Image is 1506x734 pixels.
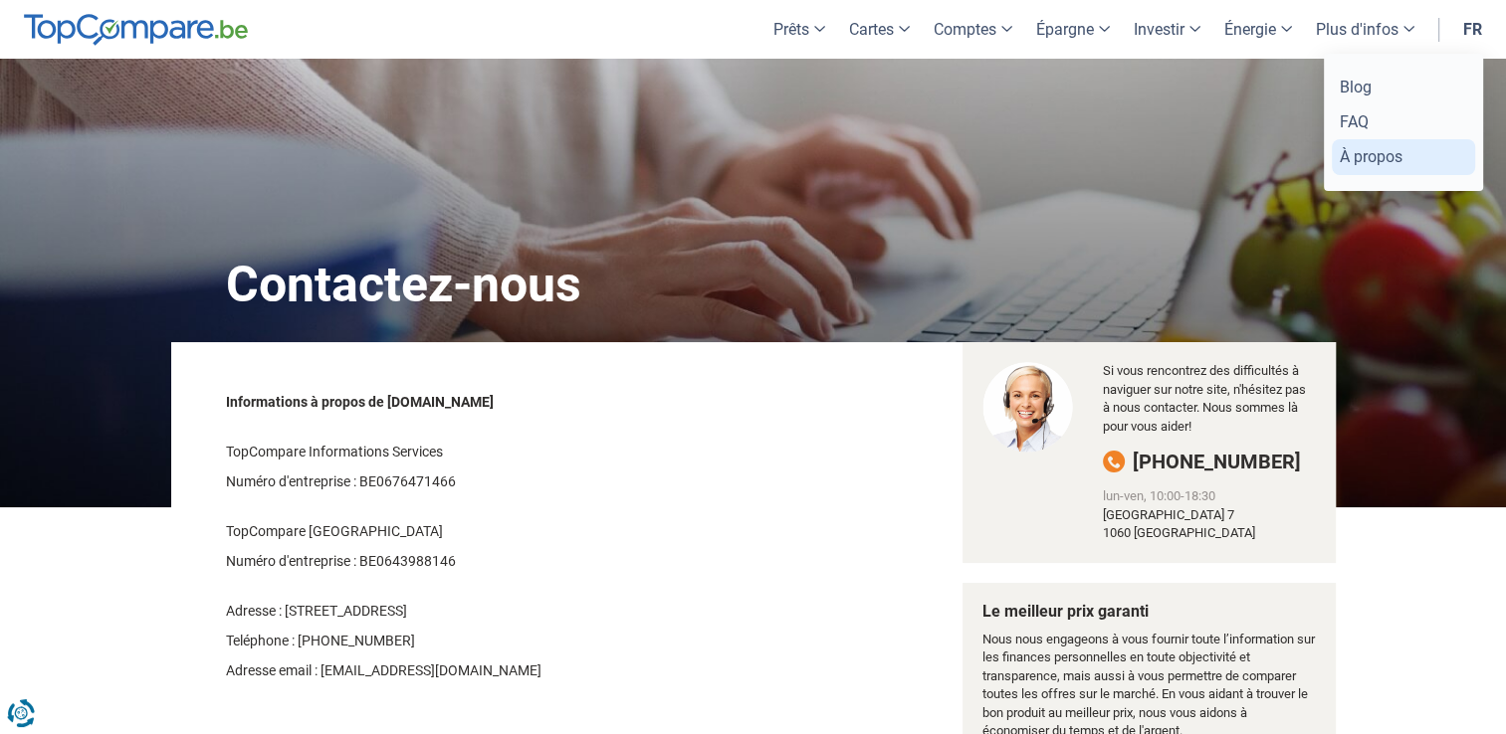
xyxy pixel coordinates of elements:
p: Adresse email : [EMAIL_ADDRESS][DOMAIN_NAME] [226,660,801,680]
div: lun-ven, 10:00-18:30 [1103,487,1315,506]
a: Blog [1332,70,1475,104]
p: Si vous rencontrez des difficultés à naviguer sur notre site, n'hésitez pas à nous contacter. Nou... [1103,362,1315,436]
a: FAQ [1332,104,1475,139]
a: À propos [1332,139,1475,174]
h4: Le meilleur prix garanti [982,603,1316,621]
p: Numéro d'entreprise : BE0676471466 [226,471,801,491]
p: Numéro d'entreprise : BE0643988146 [226,551,801,571]
p: TopCompare [GEOGRAPHIC_DATA] [226,521,801,541]
span: [PHONE_NUMBER] [1133,450,1301,473]
p: TopCompare Informations Services [226,442,801,461]
img: TopCompare [24,14,248,46]
p: Teléphone : [PHONE_NUMBER] [226,631,801,650]
img: We are happy to speak to you [982,362,1074,453]
strong: Informations à propos de [DOMAIN_NAME] [226,394,494,410]
p: Adresse : [STREET_ADDRESS] [226,601,801,621]
h1: Contactez-nous [186,208,1321,342]
div: [GEOGRAPHIC_DATA] 7 1060 [GEOGRAPHIC_DATA] [1103,506,1315,543]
